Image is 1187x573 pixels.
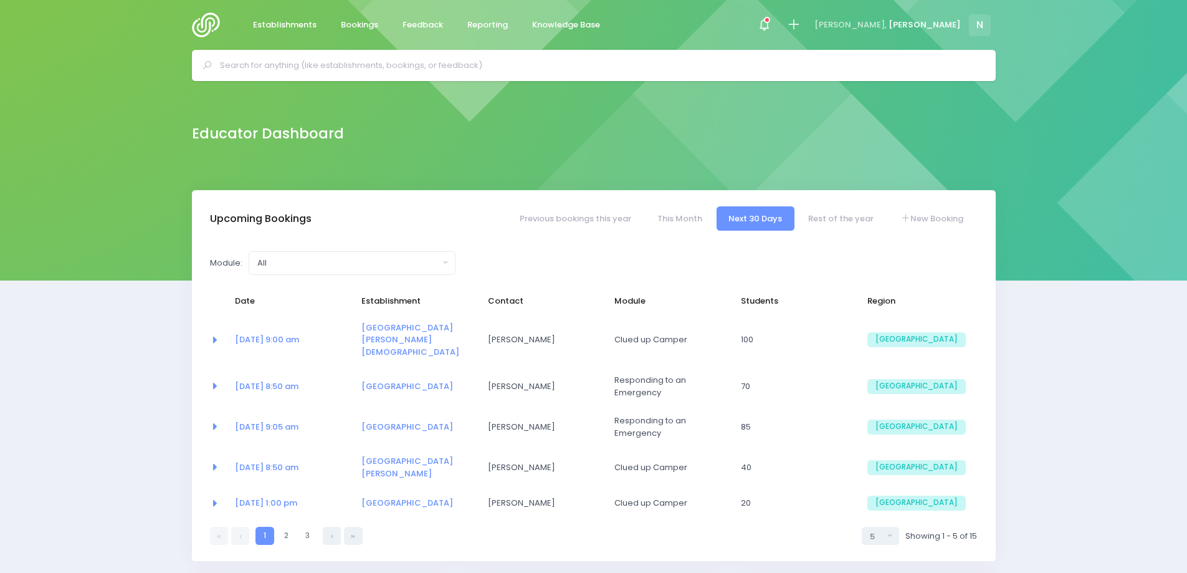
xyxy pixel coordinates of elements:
[227,447,353,488] td: <a href="https://app.stjis.org.nz/bookings/523745" class="font-weight-bold">18 Aug at 8:50 am</a>
[488,461,586,474] span: [PERSON_NAME]
[361,322,459,358] a: [GEOGRAPHIC_DATA][PERSON_NAME][DEMOGRAPHIC_DATA]
[867,332,966,347] span: [GEOGRAPHIC_DATA]
[255,527,274,545] a: 1
[235,334,299,345] a: [DATE] 9:00 am
[480,366,606,407] td: Marie Reed
[859,314,977,367] td: South Island
[645,206,714,231] a: This Month
[253,19,317,31] span: Establishments
[905,530,977,542] span: Showing 1 - 5 of 15
[361,421,453,433] a: [GEOGRAPHIC_DATA]
[227,407,353,447] td: <a href="https://app.stjis.org.nz/bookings/523713" class="font-weight-bold">14 Aug at 9:05 am</a>
[249,251,455,275] button: All
[741,421,839,433] span: 85
[614,415,713,439] span: Responding to an Emergency
[220,56,978,75] input: Search for anything (like establishments, bookings, or feedback)
[361,497,453,509] a: [GEOGRAPHIC_DATA]
[733,314,859,367] td: 100
[889,19,961,31] span: [PERSON_NAME]
[614,334,713,346] span: Clued up Camper
[741,295,839,307] span: Students
[733,366,859,407] td: 70
[488,334,586,346] span: [PERSON_NAME]
[488,497,586,509] span: [PERSON_NAME]
[614,461,713,474] span: Clued up Camper
[741,497,839,509] span: 20
[331,13,389,37] a: Bookings
[606,488,733,519] td: Clued up Camper
[867,460,966,475] span: [GEOGRAPHIC_DATA]
[614,295,713,307] span: Module
[393,13,454,37] a: Feedback
[227,366,353,407] td: <a href="https://app.stjis.org.nz/bookings/523418" class="font-weight-bold">13 Aug at 8:50 am</a>
[867,496,966,511] span: [GEOGRAPHIC_DATA]
[614,497,713,509] span: Clued up Camper
[235,497,297,509] a: [DATE] 1:00 pm
[210,527,228,545] a: First
[323,527,341,545] a: Next
[361,455,453,479] a: [GEOGRAPHIC_DATA][PERSON_NAME]
[867,379,966,394] span: [GEOGRAPHIC_DATA]
[403,19,443,31] span: Feedback
[814,19,887,31] span: [PERSON_NAME],
[257,257,439,269] div: All
[859,447,977,488] td: South Island
[488,295,586,307] span: Contact
[480,447,606,488] td: Tamara Saxon
[741,334,839,346] span: 100
[522,13,611,37] a: Knowledge Base
[227,488,353,519] td: <a href="https://app.stjis.org.nz/bookings/523436" class="font-weight-bold">18 Aug at 1:00 pm</a>
[488,380,586,393] span: [PERSON_NAME]
[243,13,327,37] a: Establishments
[717,206,794,231] a: Next 30 Days
[341,19,378,31] span: Bookings
[192,125,344,142] h2: Educator Dashboard
[859,366,977,407] td: South Island
[859,407,977,447] td: South Island
[614,374,713,398] span: Responding to an Emergency
[353,366,480,407] td: <a href="https://app.stjis.org.nz/establishments/204971" class="font-weight-bold">Rangiora Boroug...
[457,13,518,37] a: Reporting
[480,488,606,519] td: Nanette Trewinnard
[741,380,839,393] span: 70
[361,295,460,307] span: Establishment
[235,295,333,307] span: Date
[606,447,733,488] td: Clued up Camper
[227,314,353,367] td: <a href="https://app.stjis.org.nz/bookings/523551" class="font-weight-bold">12 Aug at 9:00 am</a>
[298,527,317,545] a: 3
[277,527,295,545] a: 2
[867,420,966,435] span: [GEOGRAPHIC_DATA]
[353,407,480,447] td: <a href="https://app.stjis.org.nz/establishments/201320" class="font-weight-bold">Belfast School</a>
[867,295,966,307] span: Region
[888,206,975,231] a: New Booking
[733,407,859,447] td: 85
[361,380,453,392] a: [GEOGRAPHIC_DATA]
[507,206,643,231] a: Previous bookings this year
[862,527,899,545] button: Select page size
[480,407,606,447] td: Ilisa Kearns
[231,527,249,545] a: Previous
[235,380,298,392] a: [DATE] 8:50 am
[235,461,298,473] a: [DATE] 8:50 am
[353,488,480,519] td: <a href="https://app.stjis.org.nz/establishments/205612" class="font-weight-bold">Nova Montessori...
[969,14,991,36] span: N
[488,421,586,433] span: [PERSON_NAME]
[210,257,242,269] label: Module:
[733,447,859,488] td: 40
[741,461,839,474] span: 40
[467,19,508,31] span: Reporting
[606,314,733,367] td: Clued up Camper
[235,421,298,433] a: [DATE] 9:05 am
[870,531,884,543] div: 5
[796,206,886,231] a: Rest of the year
[859,488,977,519] td: South Island
[606,407,733,447] td: Responding to an Emergency
[353,447,480,488] td: <a href="https://app.stjis.org.nz/establishments/201315" class="font-weight-bold">St Martin's sch...
[532,19,600,31] span: Knowledge Base
[344,527,362,545] a: Last
[192,12,227,37] img: Logo
[353,314,480,367] td: <a href="https://app.stjis.org.nz/establishments/202700" class="font-weight-bold">St Francis of A...
[210,213,312,225] h3: Upcoming Bookings
[606,366,733,407] td: Responding to an Emergency
[733,488,859,519] td: 20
